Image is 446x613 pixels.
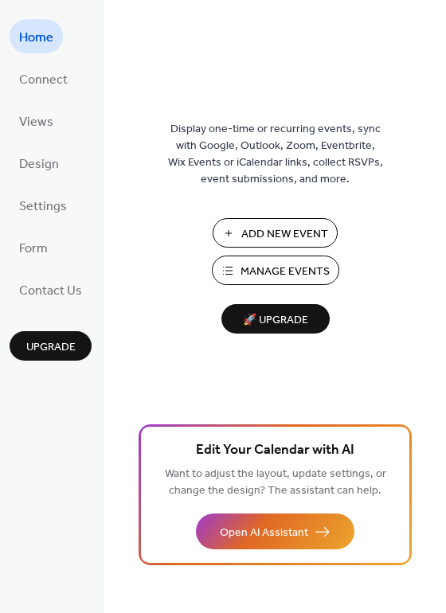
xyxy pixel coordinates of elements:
[10,272,92,306] a: Contact Us
[10,230,57,264] a: Form
[10,331,92,361] button: Upgrade
[220,525,308,541] span: Open AI Assistant
[19,236,48,261] span: Form
[196,513,354,549] button: Open AI Assistant
[196,439,354,462] span: Edit Your Calendar with AI
[26,339,76,356] span: Upgrade
[19,110,53,135] span: Views
[168,121,383,188] span: Display one-time or recurring events, sync with Google, Outlook, Zoom, Eventbrite, Wix Events or ...
[10,188,76,222] a: Settings
[241,264,330,280] span: Manage Events
[231,310,320,331] span: 🚀 Upgrade
[213,218,338,248] button: Add New Event
[221,304,330,334] button: 🚀 Upgrade
[19,279,82,303] span: Contact Us
[19,152,59,177] span: Design
[19,25,53,50] span: Home
[19,194,67,219] span: Settings
[10,61,77,96] a: Connect
[241,226,328,243] span: Add New Event
[10,19,63,53] a: Home
[19,68,68,92] span: Connect
[165,463,386,502] span: Want to adjust the layout, update settings, or change the design? The assistant can help.
[10,103,63,138] a: Views
[10,146,68,180] a: Design
[212,256,339,285] button: Manage Events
